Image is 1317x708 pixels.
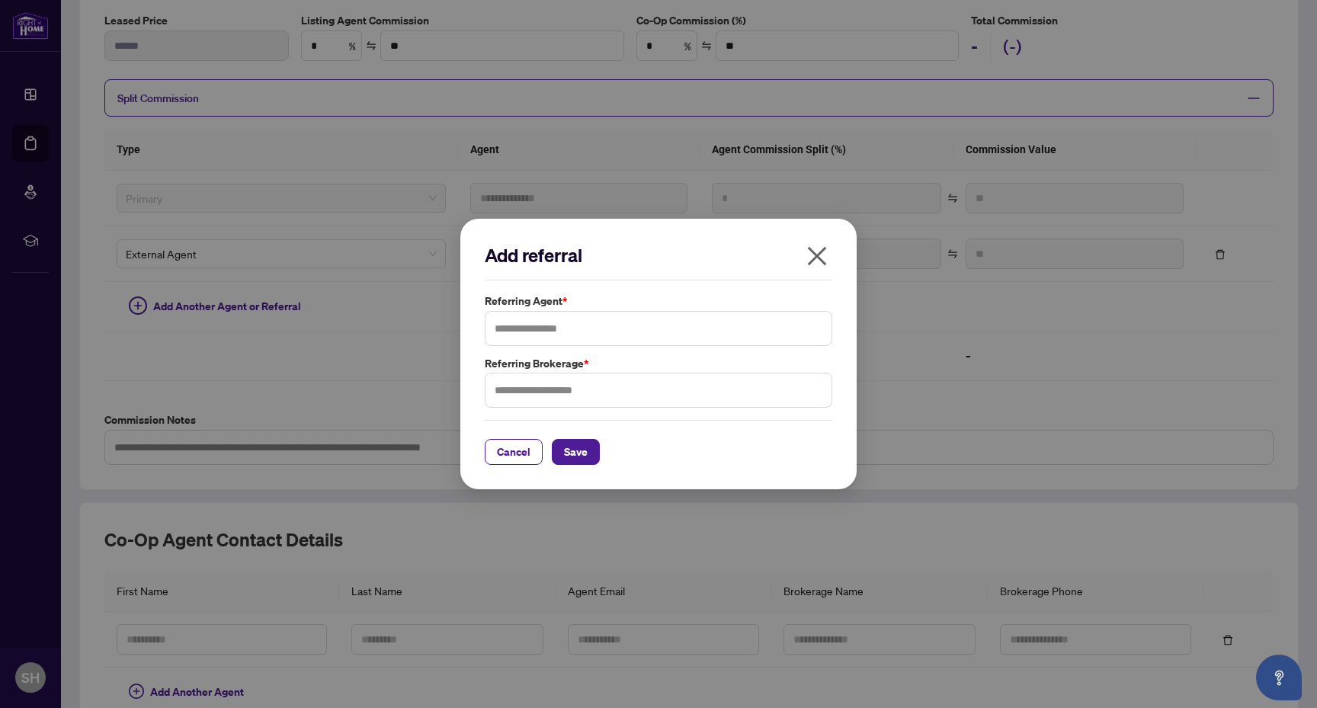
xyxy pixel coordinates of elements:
span: Save [564,440,588,464]
span: Cancel [497,440,530,464]
h2: Add referral [485,243,832,268]
label: Referring Agent [485,293,832,309]
label: Referring Brokerage [485,355,832,372]
button: Open asap [1256,655,1302,700]
button: Save [552,439,600,465]
span: close [805,244,829,268]
button: Cancel [485,439,543,465]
